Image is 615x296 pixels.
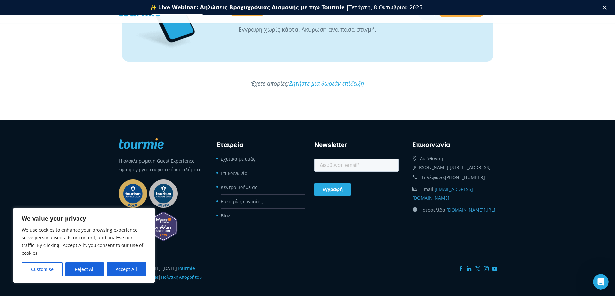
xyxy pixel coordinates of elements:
h3: Εταιρεία [217,140,301,150]
div: Κλείσιμο [603,6,609,10]
p: Η ολοκληρωμένη Guest Experience εφαρμογή για τουριστικά καταλύματα. [119,157,203,174]
a: Σχετικά με εμάς [221,156,255,162]
a: YouTube [492,266,497,271]
a: Κέντρο βοήθειας [221,184,257,190]
a: Ζητήστε μια δωρεάν επίδειξη [289,80,364,87]
a: LinkedIn [467,266,472,271]
a: Tourmie [177,265,195,271]
div: Τετάρτη, 8 Οκτωβρίου 2025 [150,5,423,11]
a: [EMAIL_ADDRESS][DOMAIN_NAME] [412,186,473,201]
p: We value your privacy [22,215,146,222]
button: Accept All [107,262,146,276]
button: Customise [22,262,63,276]
h3: Eπικοινωνία [412,140,497,150]
a: Twitter [475,266,480,271]
a: [DOMAIN_NAME][URL] [446,207,495,213]
a: Πολιτική Απορρήτου [161,274,202,280]
a: Blog [221,213,230,219]
em: Έχετε απορίες; [251,80,364,87]
iframe: Form 0 [314,158,399,200]
a: Εγγραφείτε δωρεάν [150,14,205,22]
div: Τηλέφωνο: [412,172,497,183]
div: Email: [412,183,497,204]
a: Instagram [484,266,489,271]
a: [PHONE_NUMBER] [445,174,485,180]
button: Reject All [65,262,104,276]
b: ✨ Live Webinar: Δηλώσεις Βραχυχρόνιας Διαμονής με την Tourmie | [150,5,349,11]
div: Ιστοσελίδα: [412,204,497,216]
span: Εγγραφή χωρίς κάρτα. Ακύρωση ανά πάσα στιγμή. [239,25,376,33]
a: Ευκαιρίες εργασίας [221,198,263,205]
a: Επικοινωνία [221,170,248,176]
p: We use cookies to enhance your browsing experience, serve personalised ads or content, and analys... [22,226,146,257]
a: Facebook [458,266,464,271]
h3: Newsletter [314,140,399,150]
div: Διεύθυνση: [PERSON_NAME] [STREET_ADDRESS] [412,153,497,172]
iframe: Intercom live chat [593,274,609,290]
div: Copyright © [DATE]-[DATE] | [119,264,203,282]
